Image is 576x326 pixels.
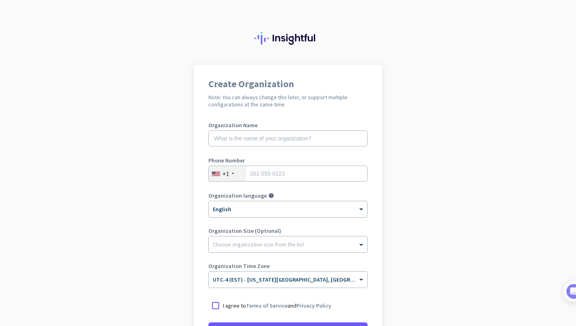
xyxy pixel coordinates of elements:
[254,32,322,45] img: Insightful
[208,158,368,163] label: Phone Number
[208,193,267,198] label: Organization language
[208,228,368,234] label: Organization Size (Optional)
[246,302,288,309] a: Terms of Service
[268,193,274,198] i: help
[208,130,368,146] input: What is the name of your organization?
[223,302,331,310] p: I agree to and
[208,94,368,108] h2: Note: You can always change this later, or support multiple configurations at the same time
[208,79,368,89] h1: Create Organization
[208,166,368,182] input: 201-555-0123
[208,122,368,128] label: Organization Name
[222,170,229,178] div: +1
[208,263,368,269] label: Organization Time Zone
[296,302,331,309] a: Privacy Policy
